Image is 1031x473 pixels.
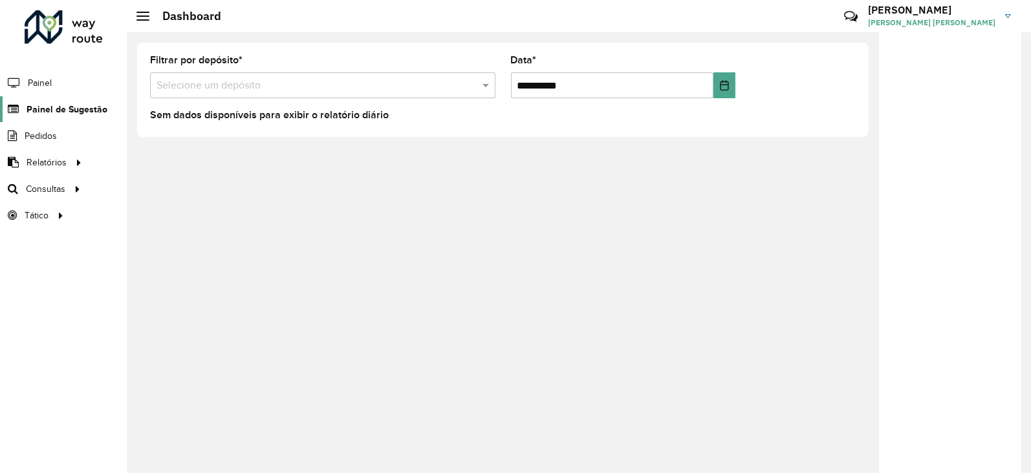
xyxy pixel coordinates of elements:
[149,9,221,23] h2: Dashboard
[27,103,107,116] span: Painel de Sugestão
[26,182,65,196] span: Consultas
[150,107,389,123] label: Sem dados disponíveis para exibir o relatório diário
[837,3,865,30] a: Contato Rápido
[27,156,67,169] span: Relatórios
[511,52,537,68] label: Data
[28,76,52,90] span: Painel
[868,4,995,16] h3: [PERSON_NAME]
[868,17,995,28] span: [PERSON_NAME] [PERSON_NAME]
[713,72,735,98] button: Choose Date
[150,52,243,68] label: Filtrar por depósito
[25,129,57,143] span: Pedidos
[25,209,49,222] span: Tático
